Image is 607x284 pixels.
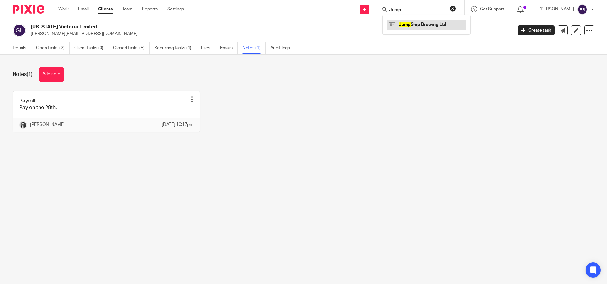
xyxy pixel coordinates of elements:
a: Audit logs [270,42,295,54]
a: Work [58,6,69,12]
a: Open tasks (2) [36,42,70,54]
a: Client tasks (0) [74,42,108,54]
h1: Notes [13,71,33,78]
img: Pixie [13,5,44,14]
p: [DATE] 10:17pm [162,121,193,128]
a: Emails [220,42,238,54]
h2: [US_STATE] Victoria Limited [31,24,413,30]
a: Team [122,6,132,12]
a: Details [13,42,31,54]
img: svg%3E [13,24,26,37]
a: Closed tasks (8) [113,42,150,54]
a: Create task [518,25,555,35]
a: Email [78,6,89,12]
img: svg%3E [577,4,587,15]
button: Clear [450,5,456,12]
a: Recurring tasks (4) [154,42,196,54]
input: Search [389,8,445,13]
a: Reports [142,6,158,12]
a: Notes (1) [242,42,266,54]
p: [PERSON_NAME] [30,121,65,128]
a: Clients [98,6,113,12]
span: (1) [27,72,33,77]
span: Get Support [480,7,504,11]
a: Files [201,42,215,54]
button: Add note [39,67,64,82]
p: [PERSON_NAME][EMAIL_ADDRESS][DOMAIN_NAME] [31,31,508,37]
a: Settings [167,6,184,12]
p: [PERSON_NAME] [539,6,574,12]
img: T1JH8BBNX-UMG48CW64-d2649b4fbe26-512.png [19,121,27,129]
